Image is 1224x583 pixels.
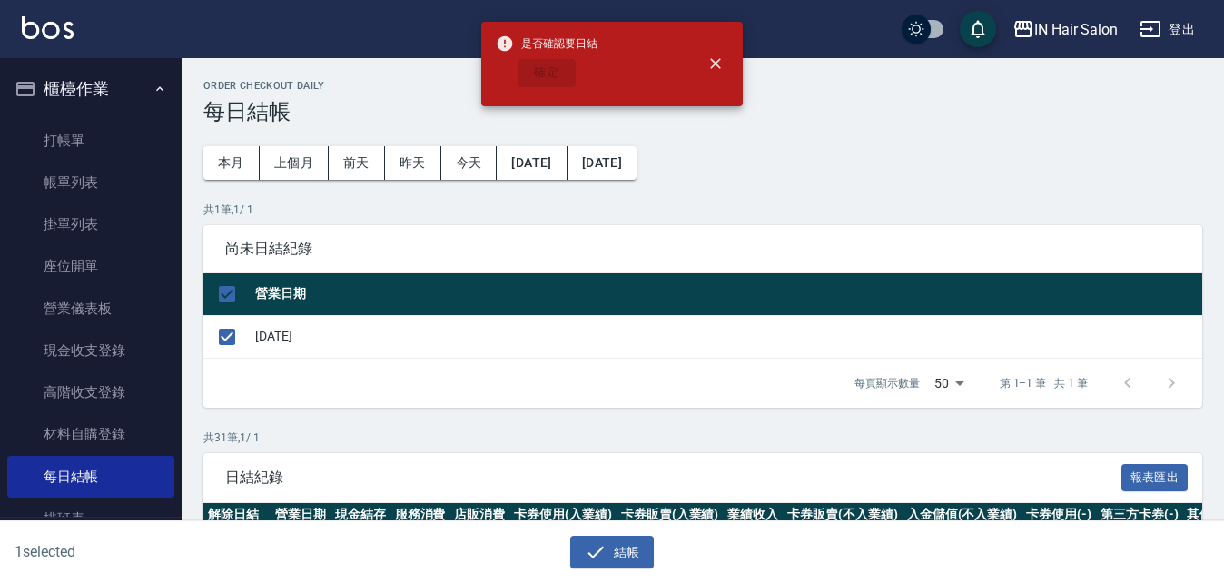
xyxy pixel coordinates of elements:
[568,146,637,180] button: [DATE]
[7,456,174,498] a: 每日結帳
[927,359,971,408] div: 50
[854,375,920,391] p: 每頁顯示數量
[203,80,1202,92] h2: Order checkout daily
[497,146,567,180] button: [DATE]
[696,44,735,84] button: close
[496,35,597,53] span: 是否確認要日結
[7,371,174,413] a: 高階收支登錄
[7,288,174,330] a: 營業儀表板
[449,503,509,527] th: 店販消費
[385,146,441,180] button: 昨天
[7,162,174,203] a: 帳單列表
[903,503,1022,527] th: 入金儲值(不入業績)
[203,146,260,180] button: 本月
[723,503,783,527] th: 業績收入
[260,146,329,180] button: 上個月
[509,503,617,527] th: 卡券使用(入業績)
[1034,18,1118,41] div: IN Hair Salon
[1121,464,1189,492] button: 報表匯出
[1005,11,1125,48] button: IN Hair Salon
[329,146,385,180] button: 前天
[1000,375,1088,391] p: 第 1–1 筆 共 1 筆
[390,503,450,527] th: 服務消費
[271,503,331,527] th: 營業日期
[331,503,390,527] th: 現金結存
[1132,13,1202,46] button: 登出
[7,120,174,162] a: 打帳單
[203,99,1202,124] h3: 每日結帳
[225,469,1121,487] span: 日結紀錄
[783,503,903,527] th: 卡券販賣(不入業績)
[7,245,174,287] a: 座位開單
[251,273,1202,316] th: 營業日期
[22,16,74,39] img: Logo
[441,146,498,180] button: 今天
[7,413,174,455] a: 材料自購登錄
[960,11,996,47] button: save
[15,540,302,563] h6: 1 selected
[203,430,1202,446] p: 共 31 筆, 1 / 1
[7,65,174,113] button: 櫃檯作業
[1121,468,1189,485] a: 報表匯出
[7,330,174,371] a: 現金收支登錄
[570,536,655,569] button: 結帳
[203,503,271,527] th: 解除日結
[203,202,1202,218] p: 共 1 筆, 1 / 1
[7,498,174,539] a: 排班表
[617,503,724,527] th: 卡券販賣(入業績)
[251,315,1202,358] td: [DATE]
[1096,503,1183,527] th: 第三方卡券(-)
[225,240,1180,258] span: 尚未日結紀錄
[1022,503,1096,527] th: 卡券使用(-)
[7,203,174,245] a: 掛單列表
